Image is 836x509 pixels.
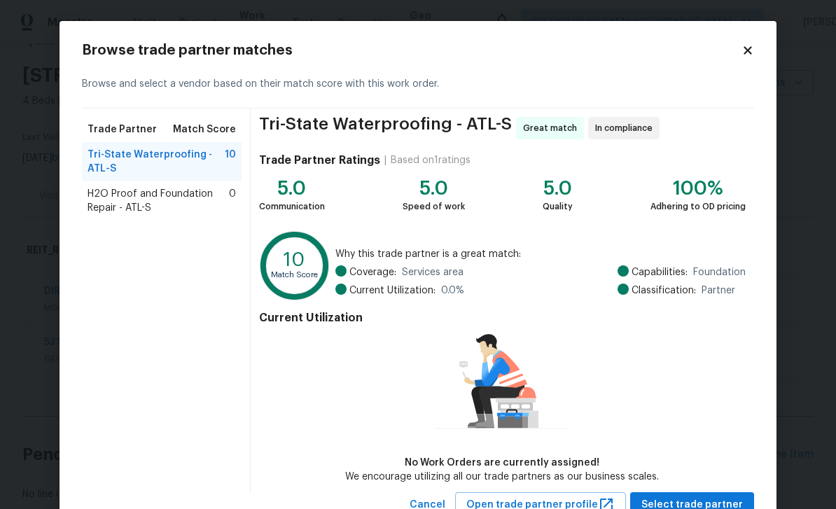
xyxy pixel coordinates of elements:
span: 10 [225,148,236,176]
span: In compliance [595,121,658,135]
span: Services area [402,265,464,279]
span: Partner [702,284,735,298]
span: Classification: [632,284,696,298]
span: H2O Proof and Foundation Repair - ATL-S [88,187,229,215]
div: Adhering to OD pricing [650,200,746,214]
div: No Work Orders are currently assigned! [345,456,659,470]
span: Capabilities: [632,265,688,279]
div: Based on 1 ratings [391,153,471,167]
div: Quality [543,200,573,214]
span: Match Score [173,123,236,137]
div: Speed of work [403,200,465,214]
span: Coverage: [349,265,396,279]
div: 5.0 [543,181,573,195]
div: 100% [650,181,746,195]
span: Current Utilization: [349,284,436,298]
div: 5.0 [259,181,325,195]
span: Foundation [693,265,746,279]
div: Communication [259,200,325,214]
text: Match Score [271,271,318,279]
span: Why this trade partner is a great match: [335,247,746,261]
span: Tri-State Waterproofing - ATL-S [88,148,225,176]
span: Great match [523,121,583,135]
h4: Trade Partner Ratings [259,153,380,167]
div: Browse and select a vendor based on their match score with this work order. [82,60,754,109]
div: We encourage utilizing all our trade partners as our business scales. [345,470,659,484]
h2: Browse trade partner matches [82,43,741,57]
span: 0.0 % [441,284,464,298]
h4: Current Utilization [259,311,746,325]
span: Trade Partner [88,123,157,137]
div: 5.0 [403,181,465,195]
div: | [380,153,391,167]
text: 10 [284,250,305,270]
span: 0 [229,187,236,215]
span: Tri-State Waterproofing - ATL-S [259,117,512,139]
